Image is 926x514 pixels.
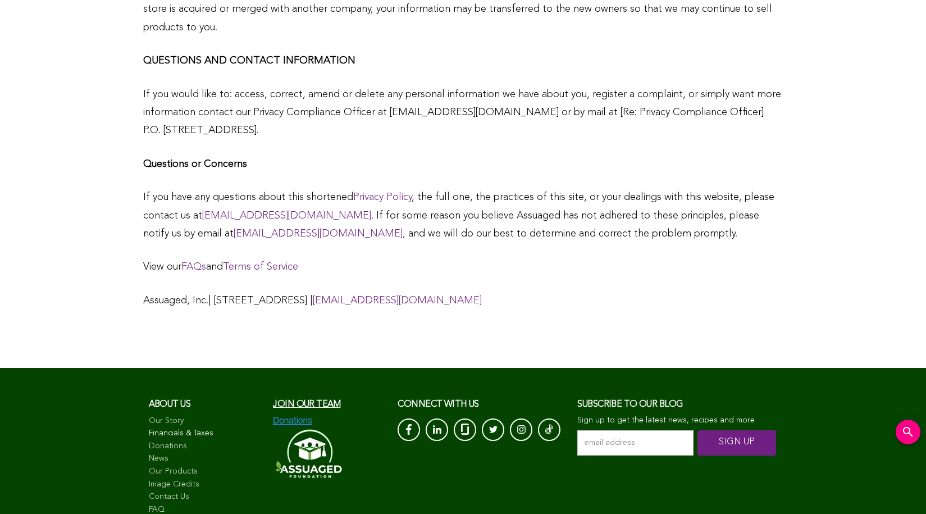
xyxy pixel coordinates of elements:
[577,416,777,425] p: Sign up to get the latest news, recipes and more
[149,441,262,452] a: Donations
[143,159,247,169] strong: Questions or Concerns
[149,453,262,465] a: News
[398,400,479,409] span: CONNECT with us
[143,56,355,66] strong: QUESTIONS AND CONTACT INFORMATION
[149,428,262,439] a: Financials & Taxes
[149,466,262,477] a: Our Products
[870,460,926,514] iframe: Chat Widget
[697,430,776,456] input: SIGN UP
[149,479,262,490] a: Image Credits
[143,292,783,310] p: Assuaged, Inc.| [STREET_ADDRESS] |
[149,416,262,427] a: Our Story
[577,396,777,413] h3: Subscribe to our blog
[149,492,262,503] a: Contact Us
[313,295,482,306] a: [EMAIL_ADDRESS][DOMAIN_NAME]
[143,258,783,276] p: View our and
[577,430,694,456] input: email address
[273,416,312,426] img: Donations
[223,262,298,272] a: Terms of Service
[149,400,191,409] span: About us
[545,424,553,435] img: Tik-Tok-Icon
[273,426,343,481] img: Assuaged-Foundation-Logo-White
[143,85,783,140] p: If you would like to: access, correct, amend or delete any personal information we have about you...
[202,211,371,221] a: [EMAIL_ADDRESS][DOMAIN_NAME]
[273,400,340,409] a: Join our team
[234,229,403,239] a: [EMAIL_ADDRESS][DOMAIN_NAME]
[143,188,783,243] p: If you have any questions about this shortened , the full one, the practices of this site, or you...
[181,262,206,272] a: FAQs
[353,192,412,202] a: Privacy Policy
[461,424,469,435] img: glassdoor_White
